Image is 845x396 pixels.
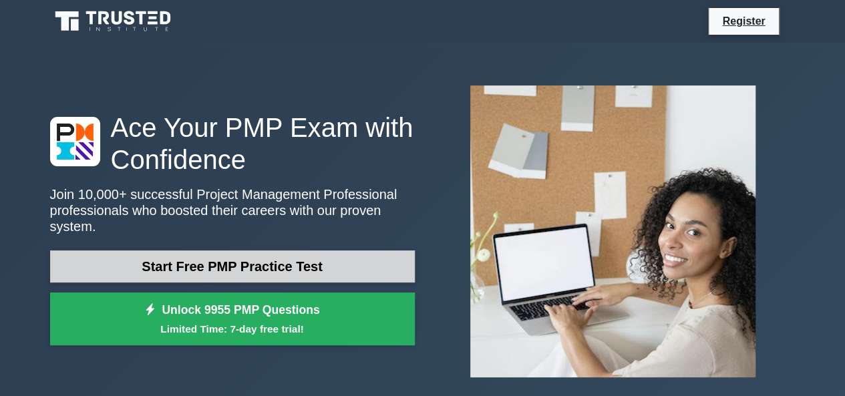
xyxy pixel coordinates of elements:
[50,250,415,282] a: Start Free PMP Practice Test
[714,13,773,29] a: Register
[50,112,415,176] h1: Ace Your PMP Exam with Confidence
[67,321,398,337] small: Limited Time: 7-day free trial!
[50,186,415,234] p: Join 10,000+ successful Project Management Professional professionals who boosted their careers w...
[50,292,415,346] a: Unlock 9955 PMP QuestionsLimited Time: 7-day free trial!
